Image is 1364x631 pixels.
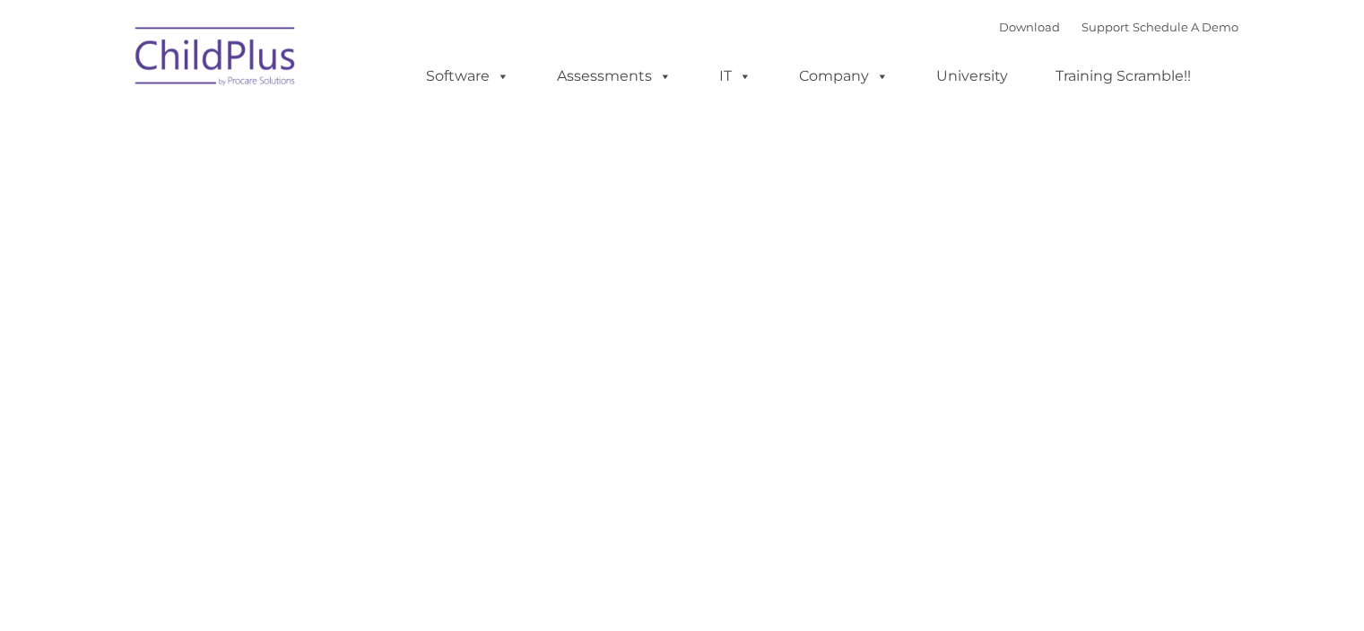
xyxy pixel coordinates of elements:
a: Schedule A Demo [1133,20,1238,34]
a: Assessments [539,58,690,94]
a: Company [781,58,907,94]
a: Download [999,20,1060,34]
a: Training Scramble!! [1038,58,1209,94]
font: | [999,20,1238,34]
a: Support [1082,20,1129,34]
a: Software [408,58,527,94]
a: University [918,58,1026,94]
img: ChildPlus by Procare Solutions [126,14,306,104]
a: IT [701,58,769,94]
